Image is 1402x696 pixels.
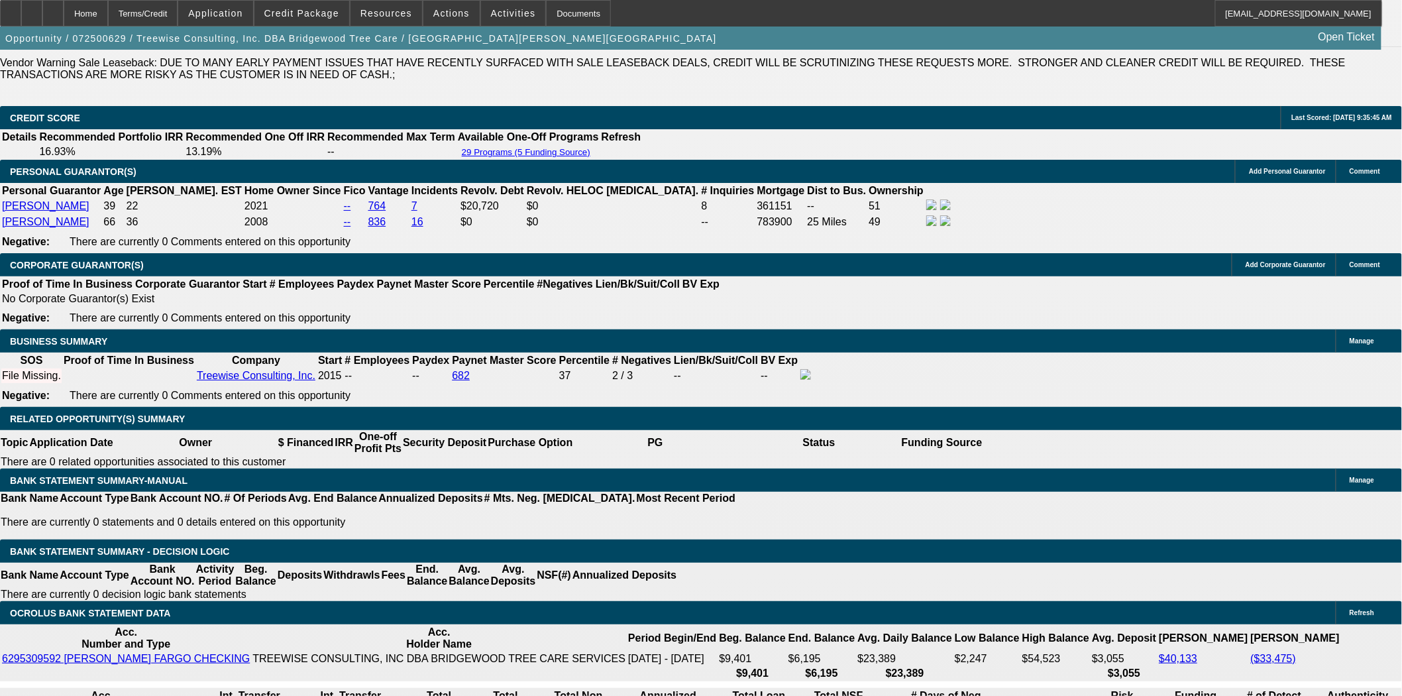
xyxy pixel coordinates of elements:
[244,200,268,211] span: 2021
[1350,477,1374,484] span: Manage
[1,516,735,528] p: There are currently 0 statements and 0 details entered on this opportunity
[127,185,242,196] b: [PERSON_NAME]. EST
[1350,168,1380,175] span: Comment
[1251,653,1297,664] a: ($33,475)
[2,236,50,247] b: Negative:
[1,292,726,306] td: No Corporate Guarantor(s) Exist
[484,278,534,290] b: Percentile
[808,185,867,196] b: Dist to Bus.
[10,260,144,270] span: CORPORATE GUARANTOR(S)
[1,626,250,651] th: Acc. Number and Type
[1091,667,1157,680] th: $3,055
[411,200,417,211] a: 7
[718,667,786,680] th: $9,401
[235,563,276,588] th: Beg. Balance
[63,354,195,367] th: Proof of Time In Business
[954,652,1020,666] td: $2,247
[345,355,409,366] b: # Employees
[406,563,448,588] th: End. Balance
[368,200,386,211] a: 764
[537,278,594,290] b: #Negatives
[490,563,537,588] th: Avg. Deposits
[526,199,700,213] td: $0
[345,370,352,381] span: --
[10,414,185,424] span: RELATED OPPORTUNITY(S) SUMMARY
[59,563,130,588] th: Account Type
[788,652,855,666] td: $6,195
[940,215,951,226] img: linkedin-icon.png
[344,200,351,211] a: --
[277,563,323,588] th: Deposits
[573,430,737,455] th: PG
[1159,653,1197,664] a: $40,133
[70,390,350,401] span: There are currently 0 Comments entered on this opportunity
[682,278,720,290] b: BV Exp
[244,216,268,227] span: 2008
[760,369,798,383] td: --
[411,369,450,383] td: --
[869,185,924,196] b: Ownership
[857,626,953,651] th: Avg. Daily Balance
[337,278,374,290] b: Paydex
[800,369,811,380] img: facebook-icon.png
[1313,26,1380,48] a: Open Ticket
[377,278,481,290] b: Paynet Master Score
[1249,168,1326,175] span: Add Personal Guarantor
[700,199,755,213] td: 8
[10,475,188,486] span: BANK STATEMENT SUMMARY-MANUAL
[10,113,80,123] span: CREDIT SCORE
[10,336,107,347] span: BUSINESS SUMMARY
[857,667,953,680] th: $23,389
[1350,609,1374,616] span: Refresh
[59,492,130,505] th: Account Type
[70,312,350,323] span: There are currently 0 Comments entered on this opportunity
[700,215,755,229] td: --
[1250,626,1340,651] th: [PERSON_NAME]
[350,1,422,26] button: Resources
[334,430,354,455] th: IRR
[126,199,243,213] td: 22
[636,492,736,505] th: Most Recent Period
[572,563,677,588] th: Annualized Deposits
[378,492,483,505] th: Annualized Deposits
[718,652,786,666] td: $9,401
[674,355,758,366] b: Lien/Bk/Suit/Coll
[5,33,717,44] span: Opportunity / 072500629 / Treewise Consulting, Inc. DBA Bridgewood Tree Care / [GEOGRAPHIC_DATA][...
[484,492,636,505] th: # Mts. Neg. [MEDICAL_DATA].
[103,215,124,229] td: 66
[232,355,280,366] b: Company
[1291,114,1392,121] span: Last Scored: [DATE] 9:35:45 AM
[411,185,458,196] b: Incidents
[2,312,50,323] b: Negative:
[2,200,89,211] a: [PERSON_NAME]
[252,652,626,666] td: TREEWISE CONSULTING, INC DBA BRIDGEWOOD TREE CARE SERVICES
[1246,261,1326,268] span: Add Corporate Guarantor
[2,185,101,196] b: Personal Guarantor
[381,563,406,588] th: Fees
[288,492,378,505] th: Avg. End Balance
[327,145,456,158] td: --
[460,185,524,196] b: Revolv. Debt
[737,430,901,455] th: Status
[457,131,600,144] th: Available One-Off Programs
[807,215,867,229] td: 25 Miles
[452,370,470,381] a: 682
[185,145,325,158] td: 13.19%
[761,355,798,366] b: BV Exp
[1,131,37,144] th: Details
[487,430,573,455] th: Purchase Option
[901,430,983,455] th: Funding Source
[2,653,250,664] a: 6295309592 [PERSON_NAME] FARGO CHECKING
[491,8,536,19] span: Activities
[103,199,124,213] td: 39
[197,370,315,381] a: Treewise Consulting, Inc.
[868,199,924,213] td: 51
[926,200,937,210] img: facebook-icon.png
[252,626,626,651] th: Acc. Holder Name
[1022,652,1090,666] td: $54,523
[612,355,671,366] b: # Negatives
[433,8,470,19] span: Actions
[601,131,642,144] th: Refresh
[323,563,380,588] th: Withdrawls
[270,278,335,290] b: # Employees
